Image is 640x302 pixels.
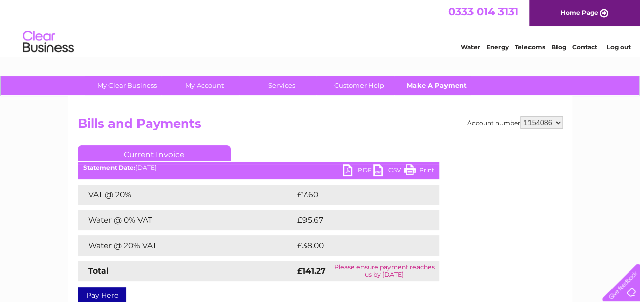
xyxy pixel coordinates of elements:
a: My Clear Business [85,76,169,95]
b: Statement Date: [83,164,135,171]
strong: £141.27 [297,266,326,276]
h2: Bills and Payments [78,116,563,136]
a: Current Invoice [78,145,231,161]
a: Telecoms [515,43,545,51]
a: 0333 014 3131 [448,5,518,18]
a: Customer Help [317,76,401,95]
strong: Total [88,266,109,276]
td: Water @ 0% VAT [78,210,295,230]
a: Water [461,43,480,51]
td: £95.67 [295,210,419,230]
a: Log out [606,43,630,51]
a: My Account [162,76,246,95]
a: Contact [572,43,597,51]
a: Make A Payment [395,76,479,95]
td: VAT @ 20% [78,185,295,205]
div: Clear Business is a trading name of Verastar Limited (registered in [GEOGRAPHIC_DATA] No. 3667643... [80,6,561,49]
td: Water @ 20% VAT [78,235,295,256]
div: Account number [467,116,563,129]
img: logo.png [22,26,74,57]
td: £7.60 [295,185,415,205]
div: [DATE] [78,164,439,171]
a: Blog [551,43,566,51]
td: Please ensure payment reaches us by [DATE] [329,261,439,281]
a: PDF [343,164,373,179]
a: Energy [486,43,509,51]
a: Services [240,76,324,95]
a: Print [404,164,434,179]
td: £38.00 [295,235,420,256]
a: CSV [373,164,404,179]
